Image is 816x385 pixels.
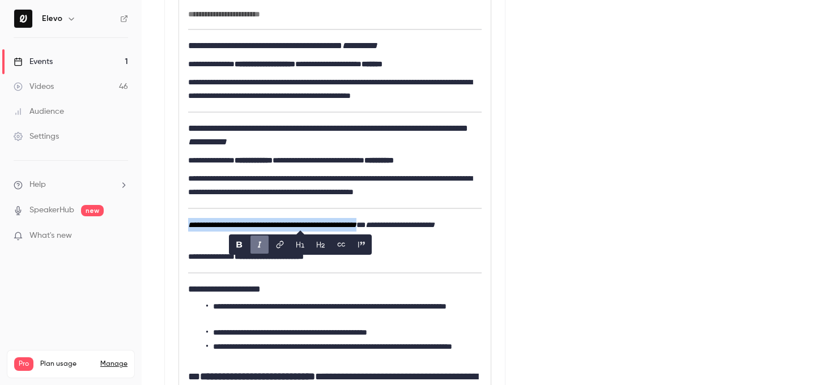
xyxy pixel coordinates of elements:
[14,179,128,191] li: help-dropdown-opener
[14,131,59,142] div: Settings
[352,236,371,254] button: blockquote
[29,204,74,216] a: SpeakerHub
[42,13,62,24] h6: Elevo
[14,81,54,92] div: Videos
[14,357,33,371] span: Pro
[81,205,104,216] span: new
[250,236,269,254] button: italic
[14,56,53,67] div: Events
[29,179,46,191] span: Help
[14,10,32,28] img: Elevo
[40,360,93,369] span: Plan usage
[100,360,127,369] a: Manage
[271,236,289,254] button: link
[14,106,64,117] div: Audience
[29,230,72,242] span: What's new
[230,236,248,254] button: bold
[114,231,128,241] iframe: Noticeable Trigger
